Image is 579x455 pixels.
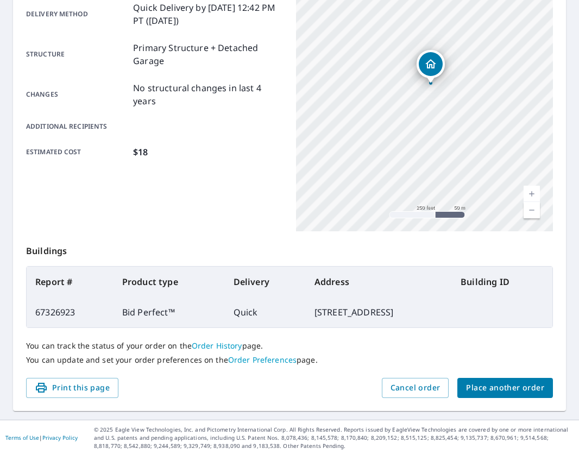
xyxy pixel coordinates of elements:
p: Estimated cost [26,146,129,159]
a: Current Level 17, Zoom Out [524,202,540,218]
p: $18 [133,146,148,159]
a: Order Preferences [228,355,297,365]
th: Building ID [452,267,552,297]
p: Structure [26,41,129,67]
p: Primary Structure + Detached Garage [133,41,283,67]
p: Quick Delivery by [DATE] 12:42 PM PT ([DATE]) [133,1,283,27]
p: Buildings [26,231,553,266]
th: Product type [114,267,225,297]
td: 67326923 [27,297,114,327]
a: Privacy Policy [42,434,78,441]
button: Print this page [26,378,118,398]
a: Terms of Use [5,434,39,441]
th: Report # [27,267,114,297]
p: | [5,434,78,441]
th: Address [306,267,452,297]
p: Changes [26,81,129,108]
p: You can update and set your order preferences on the page. [26,355,553,365]
div: Dropped pin, building 1, Residential property, 2314 N Lafayette St Denver, CO 80205 [417,50,445,84]
p: © 2025 Eagle View Technologies, Inc. and Pictometry International Corp. All Rights Reserved. Repo... [94,426,574,450]
a: Order History [192,340,242,351]
span: Print this page [35,381,110,395]
td: Quick [225,297,306,327]
span: Cancel order [391,381,440,395]
td: Bid Perfect™ [114,297,225,327]
button: Cancel order [382,378,449,398]
p: You can track the status of your order on the page. [26,341,553,351]
p: Delivery method [26,1,129,27]
button: Place another order [457,378,553,398]
p: Additional recipients [26,122,129,131]
p: No structural changes in last 4 years [133,81,283,108]
a: Current Level 17, Zoom In [524,186,540,202]
th: Delivery [225,267,306,297]
td: [STREET_ADDRESS] [306,297,452,327]
span: Place another order [466,381,544,395]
